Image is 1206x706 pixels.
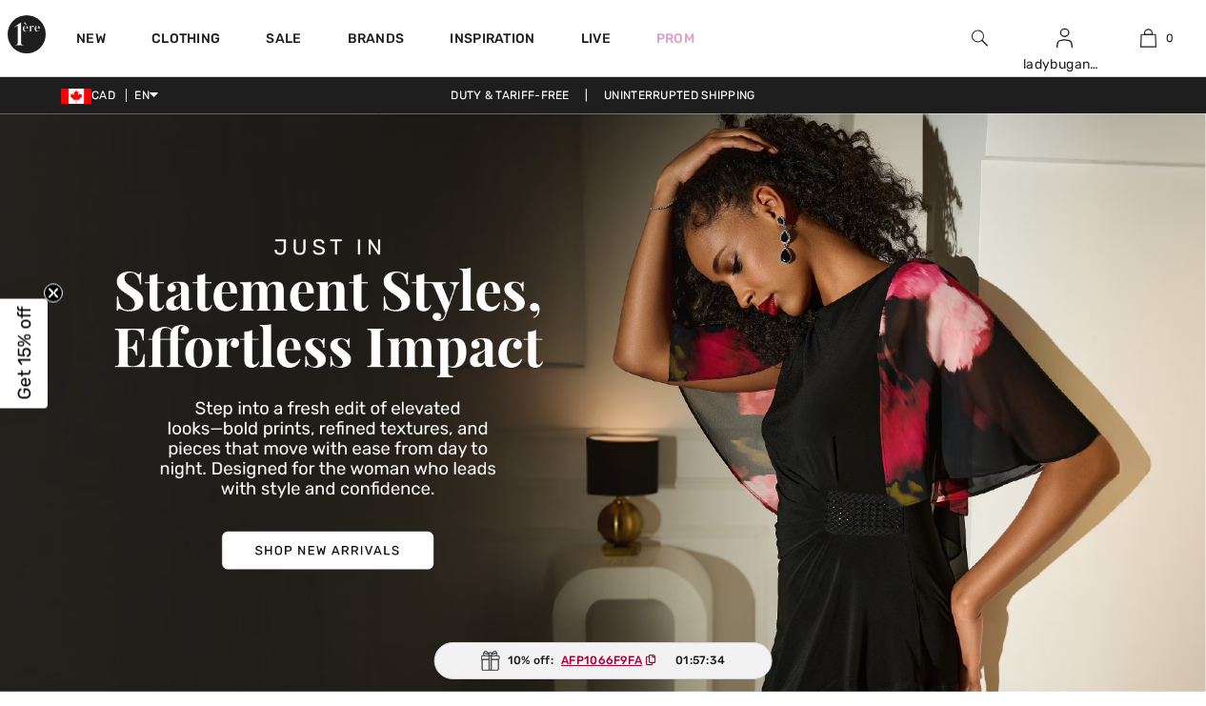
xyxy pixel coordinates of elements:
ins: AFP1066F9FA [561,654,642,667]
a: Sign In [1056,29,1073,47]
div: ladybugannie1 [1023,54,1106,74]
a: Prom [656,29,694,49]
a: New [76,30,106,50]
span: Inspiration [450,30,534,50]
span: 01:57:34 [675,652,725,669]
a: Clothing [151,30,220,50]
img: My Bag [1140,27,1156,50]
a: Brands [348,30,405,50]
img: Gift.svg [481,651,500,671]
span: EN [134,89,158,102]
img: search the website [972,27,988,50]
img: Canadian Dollar [61,89,91,104]
span: CAD [61,89,123,102]
img: My Info [1056,27,1073,50]
span: Get 15% off [13,307,35,400]
a: Sale [266,30,301,50]
a: Live [581,29,611,49]
div: 10% off: [434,642,773,679]
span: 0 [1166,30,1174,47]
button: Close teaser [44,283,63,302]
img: 1ère Avenue [8,15,46,53]
a: 0 [1107,27,1190,50]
